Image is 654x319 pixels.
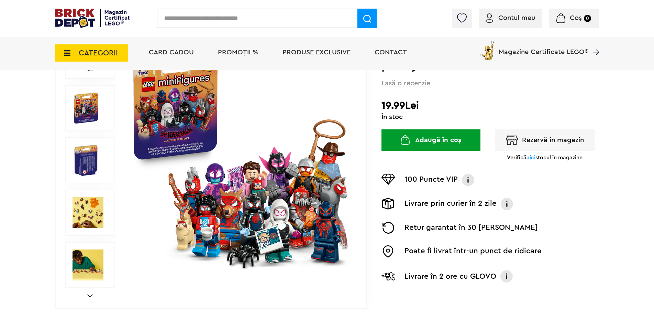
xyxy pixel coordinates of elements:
[404,174,458,186] p: 100 Puncte VIP
[282,49,351,56] a: Produse exclusive
[570,14,582,21] span: Coș
[73,249,103,280] img: LEGO Minifigurine Omul Păianjen: Prin lumea păianjenului
[500,198,514,210] img: Info livrare prin curier
[486,14,535,21] a: Contul meu
[381,198,395,210] img: Livrare
[404,271,496,282] p: Livrare în 2 ore cu GLOVO
[404,245,542,258] p: Poate fi livrat într-un punct de ridicare
[381,129,480,151] button: Adaugă în coș
[381,272,395,280] img: Livrare Glovo
[381,222,395,234] img: Returnare
[584,15,591,22] small: 0
[73,93,100,124] img: Omul Păianjen: Prin lumea păianjenului
[73,145,100,176] img: Omul Păianjen: Prin lumea păianjenului LEGO 71050
[130,50,351,271] img: Omul Păianjen: Prin lumea păianjenului
[404,222,538,234] p: Retur garantat în 30 [PERSON_NAME]
[375,49,407,56] a: Contact
[404,198,497,210] p: Livrare prin curier în 2 zile
[381,245,395,258] img: Easybox
[381,114,599,120] div: În stoc
[73,197,103,228] img: Seturi Lego Omul Păianjen: Prin lumea păianjenului
[500,269,513,283] img: Info livrare cu GLOVO
[588,40,599,46] a: Magazine Certificate LEGO®
[526,155,535,160] span: aici
[149,49,194,56] a: Card Cadou
[381,174,395,185] img: Puncte VIP
[499,40,588,55] span: Magazine Certificate LEGO®
[495,129,595,151] button: Rezervă în magazin
[79,49,118,57] span: CATEGORII
[461,174,475,186] img: Info VIP
[87,294,93,297] a: Next
[498,14,535,21] span: Contul meu
[507,154,583,161] p: Verifică stocul în magazine
[381,78,430,88] span: Lasă o recenzie
[218,49,258,56] a: PROMOȚII %
[381,99,599,112] h2: 19.99Lei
